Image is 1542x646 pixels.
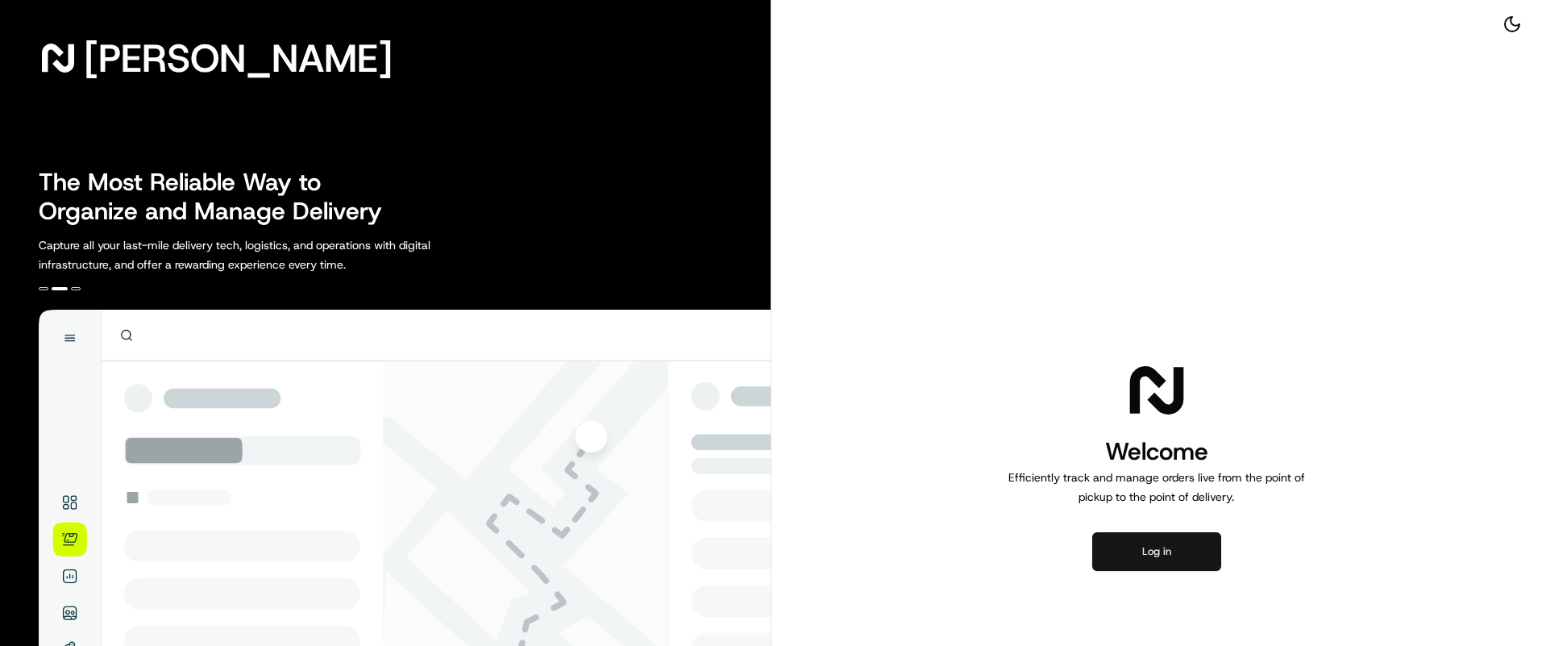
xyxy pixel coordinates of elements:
[39,235,503,274] p: Capture all your last-mile delivery tech, logistics, and operations with digital infrastructure, ...
[1002,436,1311,468] h1: Welcome
[84,42,393,74] span: [PERSON_NAME]
[1002,468,1311,506] p: Efficiently track and manage orders live from the point of pickup to the point of delivery.
[39,168,400,226] h2: The Most Reliable Way to Organize and Manage Delivery
[1092,532,1221,571] button: Log in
